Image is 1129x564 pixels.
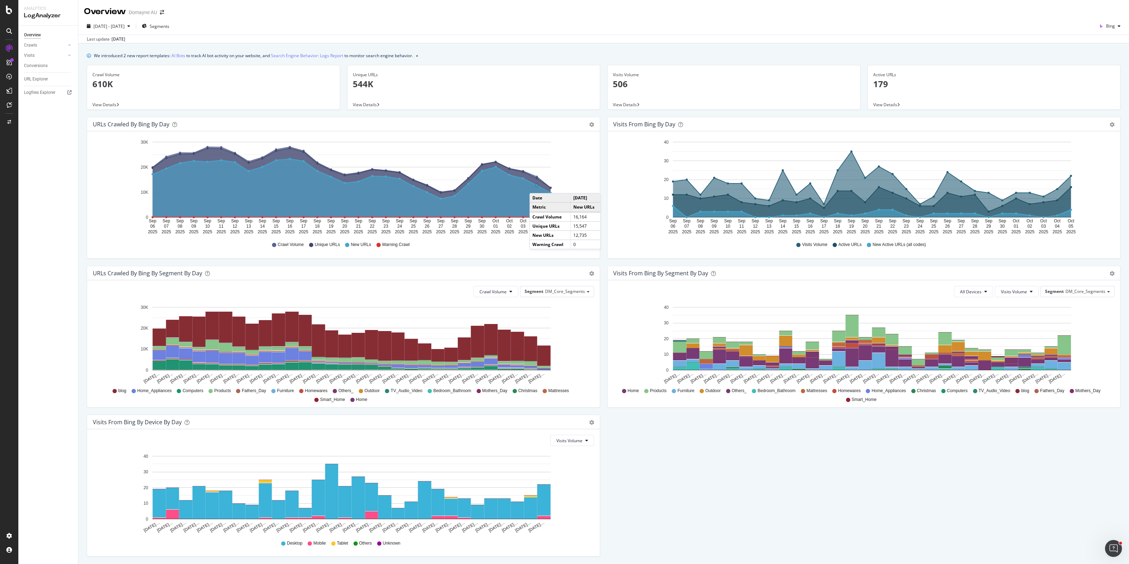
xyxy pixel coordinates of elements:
[141,140,148,145] text: 30K
[87,52,1121,59] div: info banner
[24,12,72,20] div: LogAnalyzer
[433,388,471,394] span: Bedroom_Bathroom
[571,240,600,249] td: 0
[92,78,334,90] p: 610K
[960,289,982,295] span: All Devices
[986,224,991,229] text: 29
[518,229,528,234] text: 2025
[353,102,377,108] span: View Details
[260,224,265,229] text: 14
[397,224,402,229] text: 24
[520,218,526,223] text: Oct
[93,137,591,235] svg: A chart.
[368,218,376,223] text: Sep
[1069,224,1074,229] text: 05
[146,215,148,220] text: 0
[507,224,512,229] text: 02
[436,229,446,234] text: 2025
[985,218,992,223] text: Sep
[819,229,829,234] text: 2025
[664,352,669,357] text: 10
[589,122,594,127] div: gear
[613,137,1111,235] div: A chart.
[530,230,571,240] td: New URLs
[24,52,35,59] div: Visits
[890,224,895,229] text: 22
[1000,224,1005,229] text: 30
[944,218,952,223] text: Sep
[530,203,571,212] td: Metric
[274,224,279,229] text: 15
[164,224,169,229] text: 07
[464,229,473,234] text: 2025
[1027,224,1032,229] text: 02
[931,224,936,229] text: 25
[901,229,911,234] text: 2025
[299,229,308,234] text: 2025
[973,224,978,229] text: 28
[314,218,321,223] text: Sep
[545,288,585,294] span: DM_Core_Segments
[525,288,543,294] span: Segment
[205,224,210,229] text: 10
[1054,218,1061,223] text: Oct
[381,229,391,234] text: 2025
[24,62,73,70] a: Conversions
[84,20,133,32] button: [DATE] - [DATE]
[945,224,950,229] text: 26
[423,218,431,223] text: Sep
[1055,224,1060,229] text: 04
[838,242,862,248] span: Active URLs
[847,229,856,234] text: 2025
[943,229,952,234] text: 2025
[384,224,388,229] text: 23
[959,224,964,229] text: 27
[613,102,637,108] span: View Details
[176,218,184,223] text: Sep
[277,388,294,394] span: Furniture
[930,218,938,223] text: Sep
[242,388,266,394] span: Fathers_Day
[849,224,854,229] text: 19
[163,218,170,223] text: Sep
[367,229,377,234] text: 2025
[984,229,994,234] text: 2025
[204,218,211,223] text: Sep
[847,218,855,223] text: Sep
[589,271,594,276] div: gear
[764,229,774,234] text: 2025
[382,242,410,248] span: Warning Crawl
[338,388,354,394] span: Others_
[664,336,669,341] text: 20
[1065,288,1105,294] span: DM_Core_Segments
[258,229,267,234] text: 2025
[696,229,705,234] text: 2025
[1026,218,1033,223] text: Oct
[889,218,896,223] text: Sep
[464,218,472,223] text: Sep
[451,218,459,223] text: Sep
[342,224,347,229] text: 20
[160,10,164,15] div: arrow-right-arrow-left
[178,224,183,229] text: 08
[24,42,37,49] div: Crawls
[793,218,801,223] text: Sep
[315,224,320,229] text: 18
[1110,122,1115,127] div: gear
[315,242,340,248] span: Unique URLs
[1012,229,1021,234] text: 2025
[904,224,909,229] text: 23
[92,102,116,108] span: View Details
[141,305,148,310] text: 30K
[915,229,925,234] text: 2025
[118,388,126,394] span: blog
[1105,540,1122,557] iframe: Intercom live chat
[613,303,1111,385] svg: A chart.
[876,224,881,229] text: 21
[589,420,594,425] div: gear
[493,224,498,229] text: 01
[779,218,787,223] text: Sep
[214,388,231,394] span: Products
[505,229,514,234] text: 2025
